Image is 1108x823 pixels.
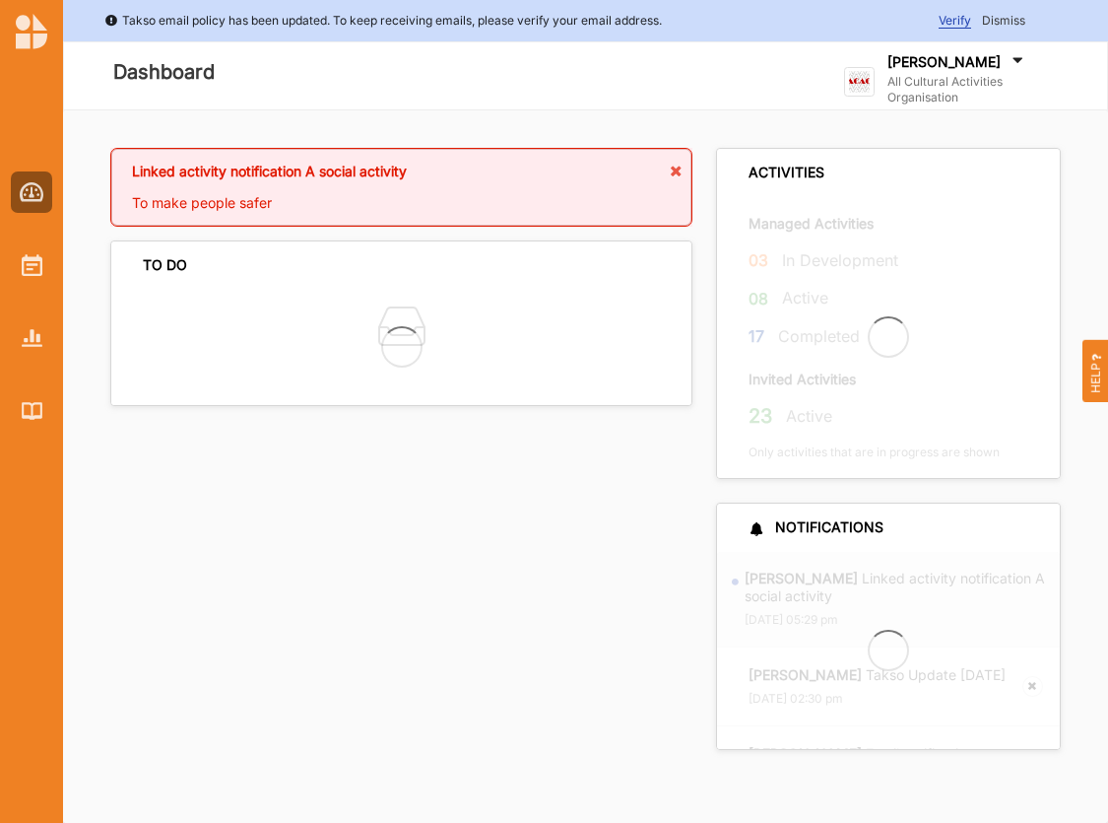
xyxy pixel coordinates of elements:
span: Verify [939,13,971,29]
img: Activities [22,254,42,276]
img: logo [16,14,47,49]
label: Dashboard [113,56,215,89]
div: ACTIVITIES [749,164,824,181]
div: TO DO [143,256,187,274]
a: Activities [11,244,52,286]
div: NOTIFICATIONS [749,518,883,536]
span: Dismiss [982,13,1025,28]
label: All Cultural Activities Organisation [887,74,1050,105]
a: Dashboard [11,171,52,213]
label: [PERSON_NAME] [887,53,1001,71]
span: To make people safer [132,194,272,211]
div: Takso email policy has been updated. To keep receiving emails, please verify your email address. [104,11,662,31]
a: Reports [11,317,52,359]
img: Library [22,402,42,419]
a: Library [11,390,52,432]
div: Linked activity notification A social activity [132,163,671,194]
img: Reports [22,329,42,346]
img: Dashboard [20,182,44,202]
img: logo [844,67,875,98]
